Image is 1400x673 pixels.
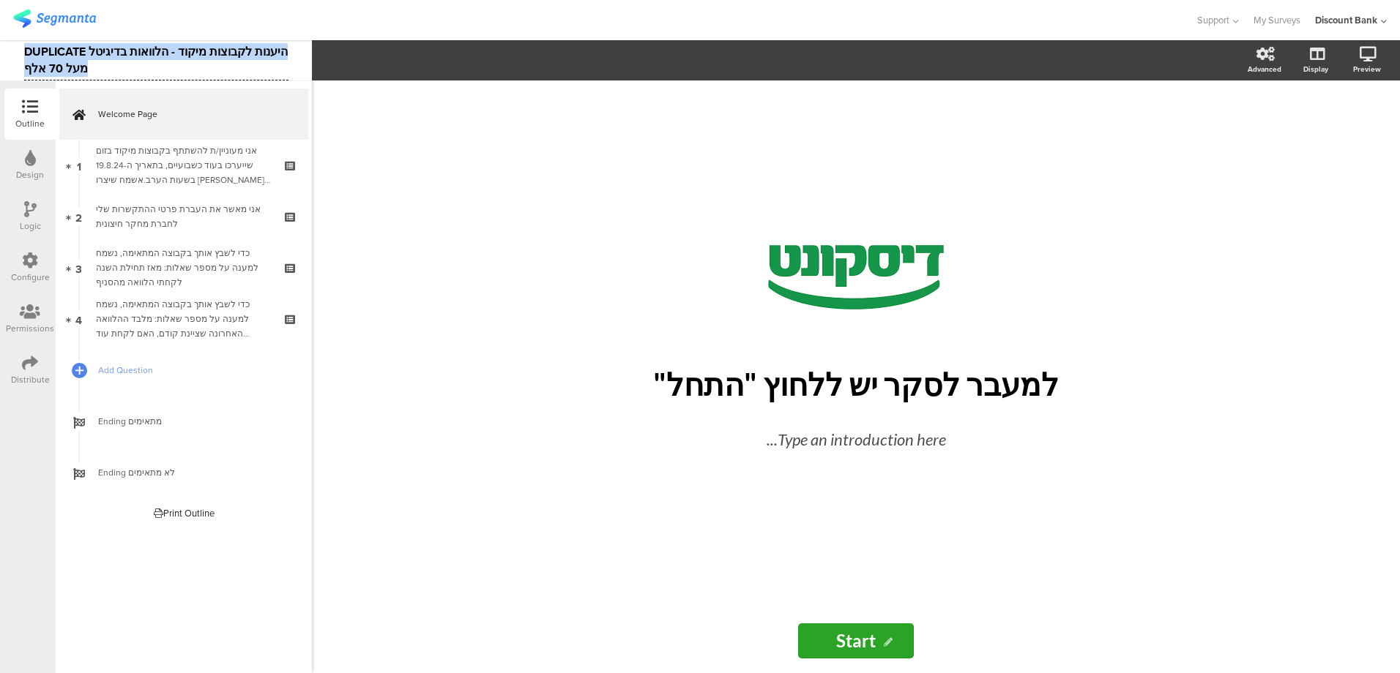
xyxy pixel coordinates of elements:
div: Discount Bank [1315,13,1377,27]
div: DUPLICATE היענות לקבוצות מיקוד - הלוואות בדיגיטל מעל 70 אלף [24,40,288,80]
span: Support [1197,13,1229,27]
div: כדי לשבץ אותך בקבוצה המתאימה, נשמח למענה על מספר שאלות: מאז תחילת השנה לקחתי הלוואה מהסניף [96,246,271,290]
span: 4 [75,311,82,327]
input: Start [798,623,914,658]
div: Advanced [1248,64,1281,75]
span: 1 [77,157,81,173]
div: Distribute [11,373,50,386]
span: 2 [75,208,82,225]
div: Configure [11,271,50,284]
img: segmanta logo [13,10,96,28]
a: 2 אני מאשר את העברת פרטי ההתקשרות שלי לחברת מחקר חיצונית [59,191,308,242]
div: Display [1303,64,1328,75]
a: Ending מתאימים [59,396,308,447]
div: Design [16,168,44,181]
span: Add Question [98,363,286,377]
a: 3 כדי לשבץ אותך בקבוצה המתאימה, נשמח למענה על מספר שאלות: מאז תחילת השנה לקחתי הלוואה מהסניף [59,242,308,293]
div: אני מעוניין/ת להשתתף בקבוצות מיקוד בזום שייערכו בעוד כשבועיים, בתאריך ה-19.8.24 בשעות הערב.אשמח ש... [96,143,271,187]
a: Welcome Page [59,89,308,140]
div: Permissions [6,322,54,335]
span: 3 [75,260,82,276]
a: Ending לא מתאימים [59,447,308,498]
a: 4 כדי לשבץ אותך בקבוצה המתאימה, נשמח למענה על מספר שאלות: מלבד ההלוואה האחרונה שציינת קודם, האם ל... [59,293,308,345]
div: Outline [15,117,45,130]
a: 1 אני מעוניין/ת להשתתף בקבוצות מיקוד בזום שייערכו בעוד כשבועיים, בתאריך ה-19.8.24 בשעות הערב.אשמח... [59,140,308,191]
p: למעבר לסקר יש ללחוץ "התחל" [585,366,1127,403]
div: Print Outline [154,506,215,520]
div: Type an introduction here... [600,427,1112,451]
span: Ending מתאימים [98,414,286,429]
span: Ending לא מתאימים [98,465,286,480]
div: אני מאשר את העברת פרטי ההתקשרות שלי לחברת מחקר חיצונית [96,202,271,231]
div: Logic [20,219,41,233]
span: Welcome Page [98,107,286,121]
div: כדי לשבץ אותך בקבוצה המתאימה, נשמח למענה על מספר שאלות: מלבד ההלוואה האחרונה שציינת קודם, האם לקח... [96,297,271,341]
div: Preview [1353,64,1381,75]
